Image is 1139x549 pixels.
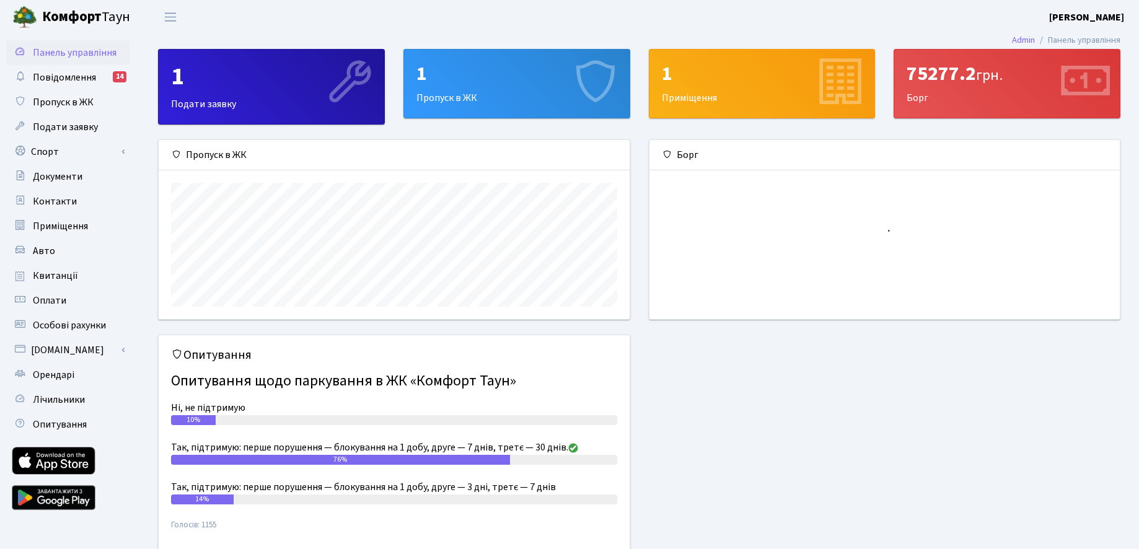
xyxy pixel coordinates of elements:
[33,393,85,406] span: Лічильники
[33,120,98,134] span: Подати заявку
[42,7,102,27] b: Комфорт
[171,348,617,362] h5: Опитування
[6,412,130,437] a: Опитування
[12,5,37,30] img: logo.png
[1035,33,1120,47] li: Панель управління
[6,139,130,164] a: Спорт
[33,368,74,382] span: Орендарі
[33,170,82,183] span: Документи
[171,367,617,395] h4: Опитування щодо паркування в ЖК «Комфорт Таун»
[6,40,130,65] a: Панель управління
[158,49,385,125] a: 1Подати заявку
[1049,10,1124,25] a: [PERSON_NAME]
[33,195,77,208] span: Контакти
[6,239,130,263] a: Авто
[1049,11,1124,24] b: [PERSON_NAME]
[33,418,87,431] span: Опитування
[907,62,1107,86] div: 75277.2
[6,362,130,387] a: Орендарі
[33,219,88,233] span: Приміщення
[6,263,130,288] a: Квитанції
[6,164,130,189] a: Документи
[6,90,130,115] a: Пропуск в ЖК
[6,65,130,90] a: Повідомлення14
[171,519,617,541] small: Голосів: 1155
[662,62,863,86] div: 1
[171,480,617,494] div: Так, підтримую: перше порушення — блокування на 1 добу, друге — 3 дні, третє — 7 днів
[894,50,1120,118] div: Борг
[6,214,130,239] a: Приміщення
[33,244,55,258] span: Авто
[6,115,130,139] a: Подати заявку
[993,27,1139,53] nav: breadcrumb
[171,455,510,465] div: 76%
[416,62,617,86] div: 1
[33,294,66,307] span: Оплати
[33,269,78,283] span: Квитанції
[171,494,234,504] div: 14%
[171,400,617,415] div: Ні, не підтримую
[649,49,876,118] a: 1Приміщення
[6,313,130,338] a: Особові рахунки
[6,189,130,214] a: Контакти
[1012,33,1035,46] a: Admin
[33,95,94,109] span: Пропуск в ЖК
[171,62,372,92] div: 1
[6,338,130,362] a: [DOMAIN_NAME]
[155,7,186,27] button: Переключити навігацію
[171,440,617,455] div: Так, підтримую: перше порушення — блокування на 1 добу, друге — 7 днів, третє — 30 днів.
[6,387,130,412] a: Лічильники
[33,71,96,84] span: Повідомлення
[159,140,630,170] div: Пропуск в ЖК
[403,49,630,118] a: 1Пропуск в ЖК
[42,7,130,28] span: Таун
[976,64,1003,86] span: грн.
[6,288,130,313] a: Оплати
[33,46,117,59] span: Панель управління
[171,415,216,425] div: 10%
[33,318,106,332] span: Особові рахунки
[649,140,1120,170] div: Борг
[404,50,630,118] div: Пропуск в ЖК
[113,71,126,82] div: 14
[649,50,875,118] div: Приміщення
[159,50,384,124] div: Подати заявку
